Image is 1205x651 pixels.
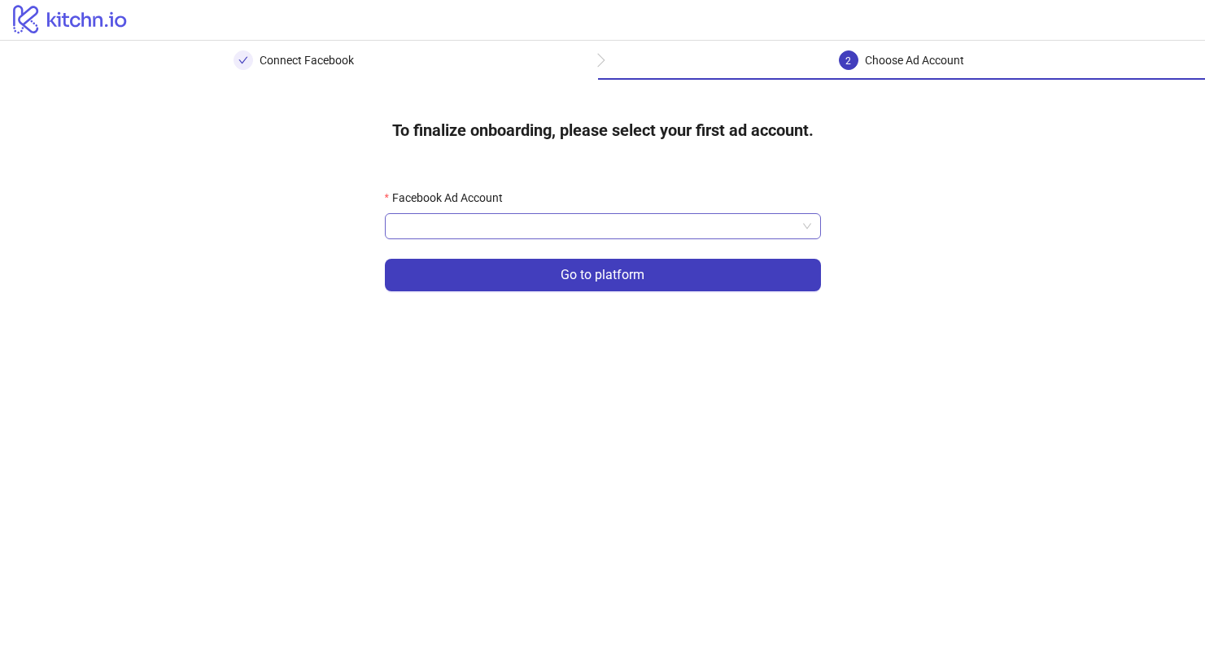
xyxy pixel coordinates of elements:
[238,55,248,65] span: check
[385,189,513,207] label: Facebook Ad Account
[865,50,964,70] div: Choose Ad Account
[260,50,354,70] div: Connect Facebook
[366,106,840,155] h4: To finalize onboarding, please select your first ad account.
[561,268,644,282] span: Go to platform
[845,55,851,67] span: 2
[385,259,821,291] button: Go to platform
[395,214,797,238] input: Facebook Ad Account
